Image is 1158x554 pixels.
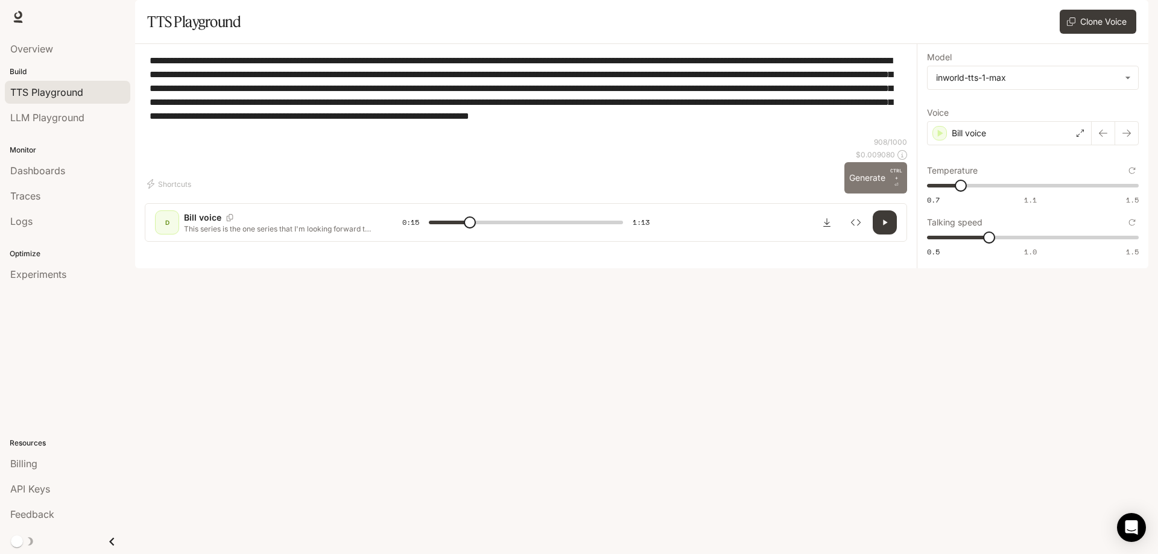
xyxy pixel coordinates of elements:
button: Shortcuts [145,174,196,194]
span: 0:15 [402,216,419,228]
button: Reset to default [1125,164,1139,177]
div: Open Intercom Messenger [1117,513,1146,542]
div: D [157,213,177,232]
span: 1.0 [1024,247,1037,257]
button: GenerateCTRL +⏎ [844,162,907,194]
p: Bill voice [952,127,986,139]
span: 1.5 [1126,247,1139,257]
p: Bill voice [184,212,221,224]
button: Inspect [844,210,868,235]
p: Model [927,53,952,61]
p: Voice [927,109,949,117]
span: 0.5 [927,247,940,257]
span: 1.5 [1126,195,1139,205]
span: 1:13 [633,216,650,228]
p: 908 / 1000 [874,137,907,147]
button: Download audio [815,210,839,235]
div: inworld-tts-1-max [936,72,1119,84]
div: inworld-tts-1-max [928,66,1138,89]
span: 0.7 [927,195,940,205]
h1: TTS Playground [147,10,241,34]
button: Reset to default [1125,216,1139,229]
p: Talking speed [927,218,982,227]
p: ⏎ [890,167,902,189]
button: Copy Voice ID [221,214,238,221]
p: This series is the one series that I'm looking forward to. I can't wait for Prometheus 3. [PERSON... [184,224,373,234]
p: Temperature [927,166,978,175]
span: 1.1 [1024,195,1037,205]
p: CTRL + [890,167,902,181]
button: Clone Voice [1060,10,1136,34]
